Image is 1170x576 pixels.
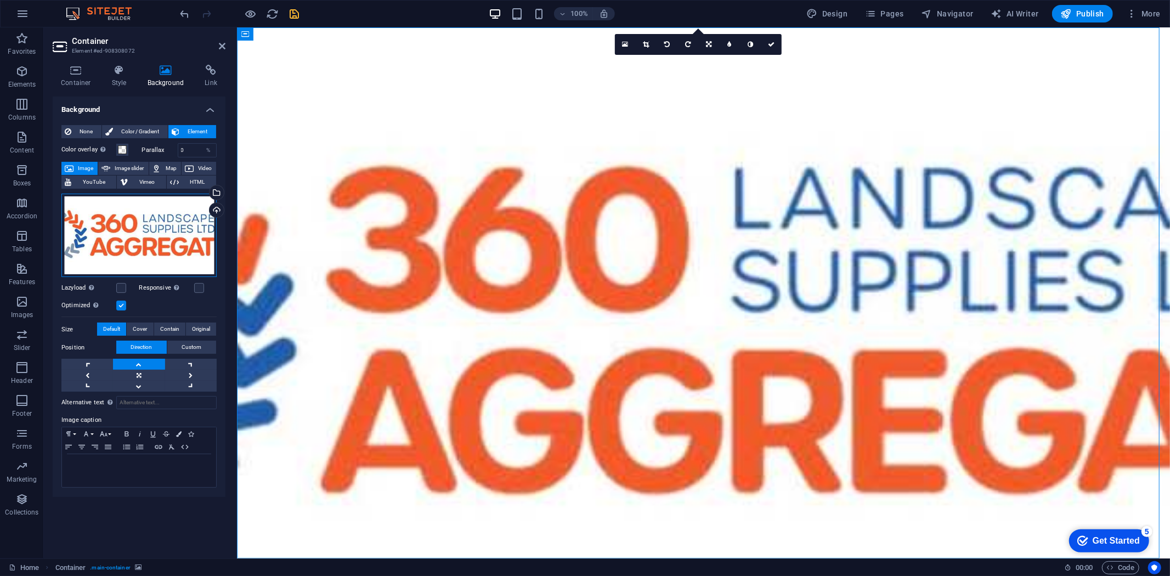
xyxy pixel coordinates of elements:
[178,7,191,20] button: undo
[1064,561,1093,574] h6: Session time
[266,7,279,20] button: reload
[133,441,146,454] button: Ordered List
[149,162,181,175] button: Map
[75,441,88,454] button: Align Center
[10,146,34,155] p: Content
[1076,561,1093,574] span: 00 00
[802,5,852,22] button: Design
[761,34,782,55] a: Confirm ( Ctrl ⏎ )
[80,427,97,441] button: Font Family
[133,427,146,441] button: Italic (Ctrl+I)
[53,65,104,88] h4: Container
[131,341,152,354] span: Direction
[182,176,213,189] span: HTML
[103,323,120,336] span: Default
[599,9,609,19] i: On resize automatically adjust zoom level to fit chosen device.
[987,5,1043,22] button: AI Writer
[127,323,153,336] button: Cover
[90,561,130,574] span: . main-container
[61,125,101,138] button: None
[98,162,148,175] button: Image slider
[61,162,98,175] button: Image
[186,323,216,336] button: Original
[72,46,204,56] h3: Element #ed-908308072
[1126,8,1161,19] span: More
[861,5,908,22] button: Pages
[102,125,168,138] button: Color / Gradient
[698,34,719,55] a: Change orientation
[179,8,191,20] i: Undo: Change image (Ctrl+Z)
[802,5,852,22] div: Design (Ctrl+Alt+Y)
[554,7,593,20] button: 100%
[116,396,217,409] input: Alternative text...
[61,143,116,156] label: Color overlay
[61,299,116,312] label: Optimized
[75,176,113,189] span: YouTube
[14,343,31,352] p: Slider
[61,396,116,409] label: Alternative text
[740,34,761,55] a: Greyscale
[88,441,101,454] button: Align Right
[131,176,162,189] span: Vimeo
[97,323,126,336] button: Default
[615,34,636,55] a: Select files from the file manager, stock photos, or upload file(s)
[991,8,1039,19] span: AI Writer
[101,441,115,454] button: Align Justify
[570,7,588,20] h6: 100%
[1107,561,1134,574] span: Code
[61,414,217,427] label: Image caption
[8,47,36,56] p: Favorites
[146,427,160,441] button: Underline (Ctrl+U)
[244,7,257,20] button: Click here to leave preview mode and continue editing
[5,508,38,517] p: Collections
[61,323,97,336] label: Size
[173,427,185,441] button: Colors
[183,125,213,138] span: Element
[182,341,202,354] span: Custom
[178,441,191,454] button: HTML
[63,7,145,20] img: Editor Logo
[807,8,848,19] span: Design
[9,278,35,286] p: Features
[1052,5,1113,22] button: Publish
[117,176,166,189] button: Vimeo
[7,475,37,484] p: Marketing
[133,323,147,336] span: Cover
[139,65,197,88] h4: Background
[677,34,698,55] a: Rotate right 90°
[12,409,32,418] p: Footer
[9,561,39,574] a: Click to cancel selection. Double-click to open Pages
[201,144,216,157] div: %
[12,442,32,451] p: Forms
[8,113,36,122] p: Columns
[61,281,116,295] label: Lazyload
[267,8,279,20] i: Reload page
[116,341,167,354] button: Direction
[8,80,36,89] p: Elements
[7,212,37,221] p: Accordion
[62,427,80,441] button: Paragraph Format
[165,441,178,454] button: Clear Formatting
[1148,561,1161,574] button: Usercentrics
[61,341,116,354] label: Position
[192,323,210,336] span: Original
[13,179,31,188] p: Boxes
[1122,5,1165,22] button: More
[135,564,142,571] i: This element contains a background
[55,561,86,574] span: Click to select. Double-click to edit
[104,65,139,88] h4: Style
[636,34,657,55] a: Crop mode
[120,441,133,454] button: Unordered List
[182,162,216,175] button: Video
[865,8,903,19] span: Pages
[9,5,89,29] div: Get Started 5 items remaining, 0% complete
[167,341,216,354] button: Custom
[120,427,133,441] button: Bold (Ctrl+B)
[922,8,974,19] span: Navigator
[152,441,165,454] button: Insert Link
[114,162,145,175] span: Image slider
[77,162,94,175] span: Image
[62,441,75,454] button: Align Left
[1061,8,1104,19] span: Publish
[53,97,225,116] h4: Background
